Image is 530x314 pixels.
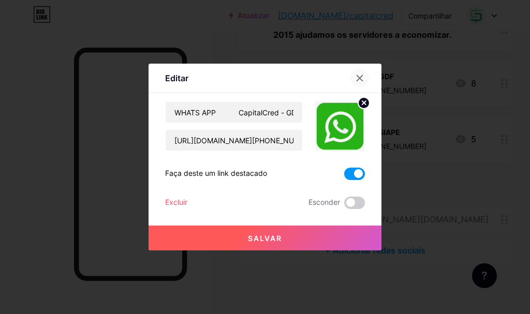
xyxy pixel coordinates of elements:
button: Salvar [149,226,381,250]
font: Faça deste um link destacado [165,169,267,177]
font: Esconder [308,198,340,206]
input: Título [166,102,302,123]
font: Salvar [248,234,282,243]
font: Editar [165,73,188,83]
font: Excluir [165,198,187,206]
img: link_miniatura [315,101,365,151]
input: URL [166,130,302,151]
